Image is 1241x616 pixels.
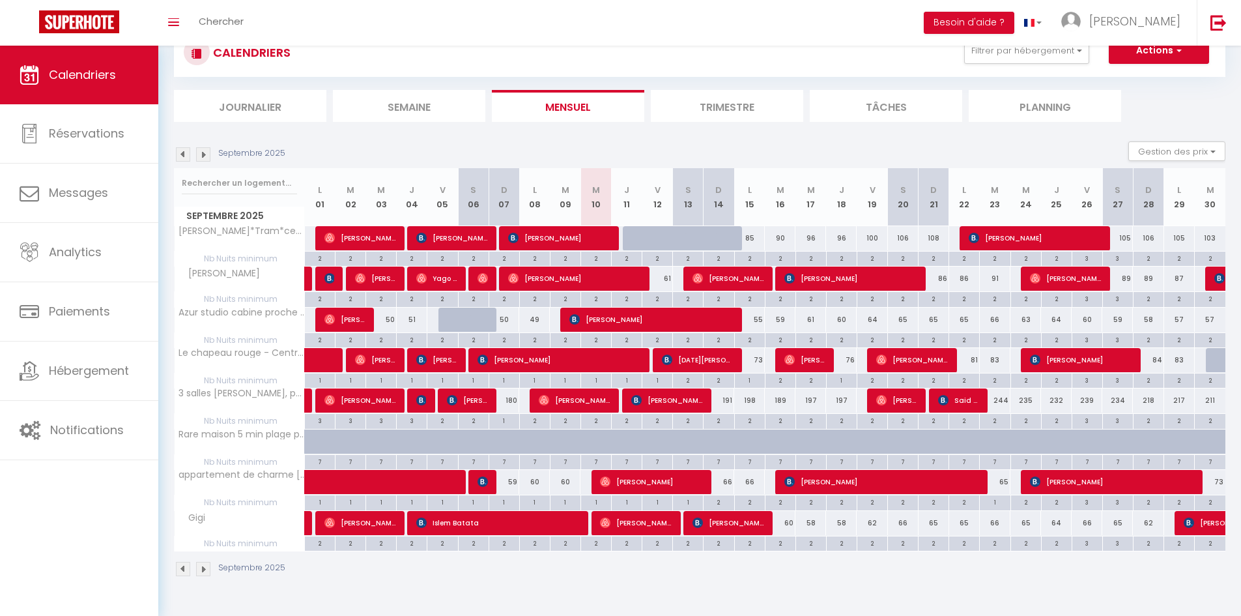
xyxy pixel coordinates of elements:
[1164,292,1194,304] div: 2
[980,374,1010,386] div: 2
[704,374,734,386] div: 2
[305,168,335,226] th: 01
[796,252,826,264] div: 2
[734,308,765,332] div: 55
[459,292,489,304] div: 2
[888,252,918,264] div: 2
[459,333,489,345] div: 2
[876,388,917,413] span: [PERSON_NAME]
[980,348,1010,372] div: 83
[1042,252,1072,264] div: 2
[949,333,979,345] div: 2
[49,362,129,379] span: Hébergement
[175,374,304,388] span: Nb Nuits minimum
[49,66,116,83] span: Calendriers
[600,510,672,535] span: [PERSON_NAME][DATE]
[366,252,396,264] div: 2
[784,266,917,291] span: [PERSON_NAME]
[796,333,826,345] div: 2
[447,388,488,413] span: [PERSON_NAME]
[1054,184,1059,196] abbr: J
[964,38,1089,64] button: Filtrer par hébergement
[347,184,354,196] abbr: M
[539,388,610,413] span: [PERSON_NAME]
[581,292,611,304] div: 2
[305,374,335,386] div: 1
[624,184,629,196] abbr: J
[642,292,672,304] div: 2
[335,168,366,226] th: 02
[796,374,826,386] div: 2
[1134,374,1163,386] div: 2
[1164,252,1194,264] div: 2
[692,510,764,535] span: [PERSON_NAME]
[377,184,385,196] abbr: M
[366,333,396,345] div: 2
[1133,168,1163,226] th: 28
[427,168,458,226] th: 05
[366,308,397,332] div: 50
[416,388,427,413] span: [PERSON_NAME]
[520,292,550,304] div: 2
[980,292,1010,304] div: 2
[612,333,642,345] div: 2
[416,347,457,372] span: [PERSON_NAME]
[218,147,285,160] p: Septembre 2025
[427,333,457,345] div: 2
[489,168,519,226] th: 07
[1030,266,1102,291] span: [PERSON_NAME]
[888,333,918,345] div: 2
[888,374,918,386] div: 2
[980,308,1010,332] div: 66
[795,308,826,332] div: 61
[980,267,1010,291] div: 91
[1164,308,1195,332] div: 57
[550,374,580,386] div: 1
[969,90,1121,122] li: Planning
[735,292,765,304] div: 2
[1011,333,1041,345] div: 2
[409,184,414,196] abbr: J
[427,292,457,304] div: 2
[673,168,704,226] th: 13
[324,510,396,535] span: [PERSON_NAME]
[1072,308,1102,332] div: 60
[366,292,396,304] div: 2
[735,333,765,345] div: 2
[715,184,722,196] abbr: D
[991,184,999,196] abbr: M
[39,10,119,33] img: Super Booking
[765,168,795,226] th: 16
[550,252,580,264] div: 2
[10,5,50,44] button: Ouvrir le widget de chat LiveChat
[930,184,937,196] abbr: D
[174,90,326,122] li: Journalier
[550,333,580,345] div: 2
[324,388,396,413] span: [PERSON_NAME]
[685,184,691,196] abbr: S
[49,303,110,319] span: Paiements
[655,184,661,196] abbr: V
[1206,184,1214,196] abbr: M
[416,226,488,250] span: [PERSON_NAME]
[784,347,825,372] span: [PERSON_NAME]
[355,266,396,291] span: [PERSON_NAME]
[175,333,304,347] span: Nb Nuits minimum
[949,292,979,304] div: 2
[765,226,795,250] div: 90
[519,308,550,332] div: 49
[1164,168,1195,226] th: 29
[673,292,703,304] div: 2
[1022,184,1030,196] abbr: M
[1210,14,1227,31] img: logout
[1041,168,1072,226] th: 25
[924,12,1014,34] button: Besoin d'aide ?
[1103,292,1133,304] div: 3
[807,184,815,196] abbr: M
[857,252,887,264] div: 2
[919,333,949,345] div: 2
[489,389,519,413] div: 180
[919,252,949,264] div: 2
[49,125,124,141] span: Réservations
[492,90,644,122] li: Mensuel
